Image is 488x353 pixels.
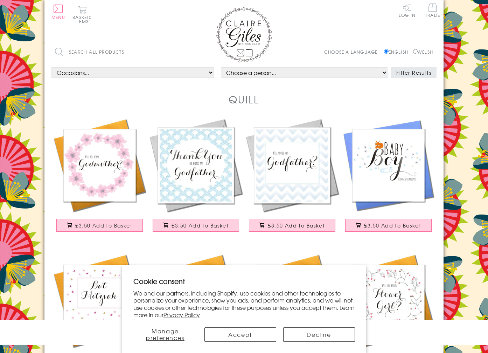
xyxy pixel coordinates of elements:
input: Welsh [413,49,418,54]
img: Religious Occassions Card, Pink Flowers, Will you be my Godmother? [51,117,148,213]
button: £3.50 Add to Basket [56,219,143,232]
a: Privacy Policy [163,311,200,319]
input: Search [167,44,174,60]
a: Religious Occassions Card, Pink Flowers, Will you be my Godmother? £3.50 Add to Basket [51,117,148,239]
a: Baby Card, Sleeping Fox, Baby Boy Congratulations £3.50 Add to Basket [340,117,437,239]
span: £3.50 Add to Basket [364,222,421,229]
a: Trade [425,4,440,19]
button: £3.50 Add to Basket [345,219,432,232]
button: £3.50 Add to Basket [153,219,239,232]
img: Religious Occassions Card, Blue Circles, Thank You for being my Godfather [148,117,244,213]
input: English [384,49,389,54]
img: Claire Giles Greetings Cards [216,7,272,62]
input: Search all products [51,44,174,60]
a: Log In [399,4,416,17]
span: 0 items [76,14,92,25]
img: Baby Card, Sleeping Fox, Baby Boy Congratulations [340,117,437,213]
p: We and our partners, including Shopify, use cookies and other technologies to personalize your ex... [133,290,355,319]
img: Religious Occassions Card, Blue Stripes, Will you be my Godfather? [244,117,340,213]
button: Basket0 items [72,6,92,23]
button: Accept [204,327,276,342]
button: Filter Results [391,67,437,78]
span: Trade [425,4,440,17]
label: English [384,49,412,55]
span: £3.50 Add to Basket [268,222,325,229]
a: Religious Occassions Card, Blue Circles, Thank You for being my Godfather £3.50 Add to Basket [148,117,244,239]
button: Menu [51,5,65,19]
a: Religious Occassions Card, Blue Stripes, Will you be my Godfather? £3.50 Add to Basket [244,117,340,239]
img: Wedding Card, Flowers, Will you be my Bridesmaid? [244,253,340,349]
button: Manage preferences [133,327,197,342]
span: £3.50 Add to Basket [75,222,132,229]
label: Welsh [413,49,433,55]
img: Wedding Card, Flowers, Will you be our Flower Girl? [340,253,437,349]
span: Manage preferences [146,327,184,342]
span: £3.50 Add to Basket [172,222,229,229]
h2: Cookie consent [133,276,355,286]
img: Religious Occassions Card, Pink Stars, Bat Mitzvah [51,253,148,349]
img: General Card Card, Heart, Love [148,253,244,349]
h1: Quill [229,92,259,107]
span: Menu [51,14,65,20]
button: Decline [283,327,355,342]
button: £3.50 Add to Basket [249,219,336,232]
p: Choose a language: [324,49,383,55]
